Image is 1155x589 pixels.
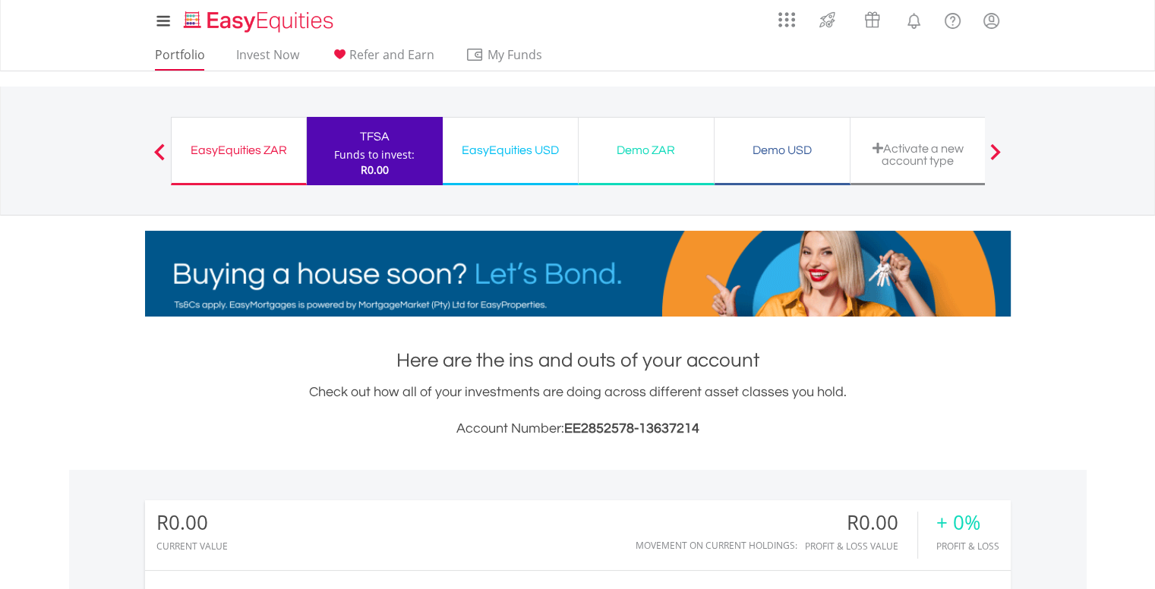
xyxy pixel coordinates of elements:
[972,4,1011,37] a: My Profile
[178,4,339,34] a: Home page
[895,4,933,34] a: Notifications
[452,140,569,161] div: EasyEquities USD
[145,418,1011,439] h3: Account Number:
[860,8,885,32] img: vouchers-v2.svg
[850,4,895,32] a: Vouchers
[933,4,972,34] a: FAQ's and Support
[778,11,795,28] img: grid-menu-icon.svg
[936,541,999,551] div: Profit & Loss
[149,47,211,71] a: Portfolio
[316,126,434,147] div: TFSA
[324,47,440,71] a: Refer and Earn
[349,46,434,63] span: Refer and Earn
[465,45,565,65] span: My Funds
[156,512,228,534] div: R0.00
[636,540,797,550] div: Movement on Current Holdings:
[564,421,699,436] span: EE2852578-13637214
[181,9,339,34] img: EasyEquities_Logo.png
[588,140,705,161] div: Demo ZAR
[145,382,1011,439] div: Check out how all of your investments are doing across different asset classes you hold.
[805,541,917,551] div: Profit & Loss Value
[230,47,305,71] a: Invest Now
[181,140,297,161] div: EasyEquities ZAR
[724,140,841,161] div: Demo USD
[156,541,228,551] div: CURRENT VALUE
[361,162,389,177] span: R0.00
[145,347,1011,374] h1: Here are the ins and outs of your account
[815,8,840,32] img: thrive-v2.svg
[805,512,917,534] div: R0.00
[860,142,977,167] div: Activate a new account type
[334,147,415,162] div: Funds to invest:
[145,231,1011,317] img: EasyMortage Promotion Banner
[768,4,805,28] a: AppsGrid
[936,512,999,534] div: + 0%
